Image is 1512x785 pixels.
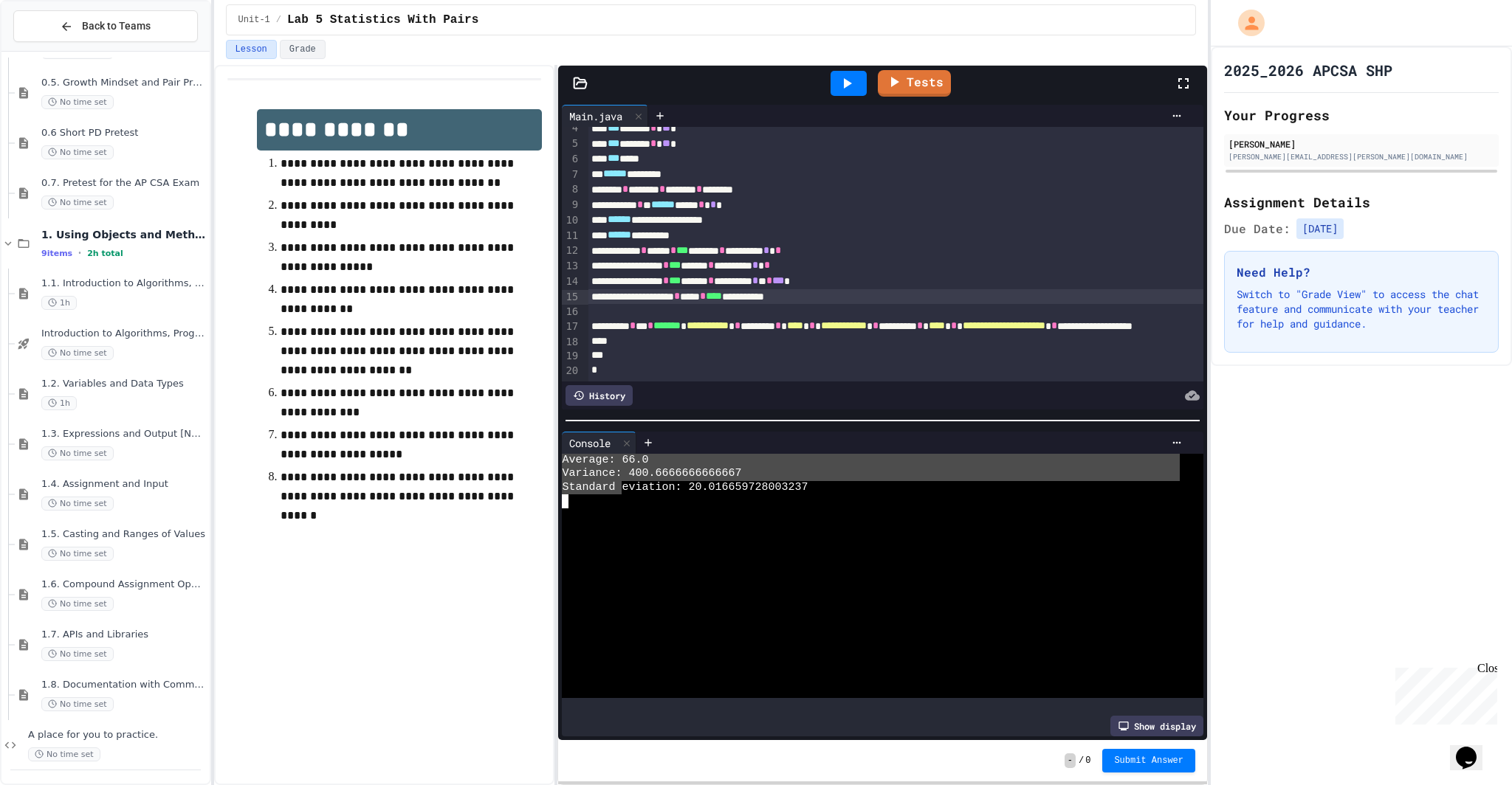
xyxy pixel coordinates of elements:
h3: Need Help? [1237,263,1486,281]
div: 4 [562,121,580,136]
span: 1.2. Variables and Data Types [41,378,207,390]
span: No time set [41,346,114,360]
span: 1h [41,296,77,310]
div: 19 [562,349,580,364]
span: Deviation: 20.016659728003237 [615,481,808,494]
span: No time set [41,95,114,109]
span: No time set [41,547,114,561]
span: 0.6 Short PD Pretest [41,127,207,139]
span: 1.1. Introduction to Algorithms, Programming, and Compilers [41,277,207,290]
span: No time set [41,597,114,611]
span: 1.7. APIs and Libraries [41,629,207,641]
div: 5 [562,136,580,152]
h2: Your Progress [1224,105,1499,125]
span: 1h [41,396,77,410]
span: [DATE] [1296,218,1344,239]
div: Chat with us now!Close [6,6,102,94]
div: 11 [562,229,580,244]
p: Switch to "Grade View" to access the chat feature and communicate with your teacher for help and ... [1237,287,1486,331]
div: 9 [562,198,580,213]
span: Lab 5 Statistics With Pairs [287,11,478,29]
div: [PERSON_NAME][EMAIL_ADDRESS][PERSON_NAME][DOMAIN_NAME] [1228,151,1494,162]
div: 13 [562,259,580,274]
span: 9 items [41,249,72,258]
span: / [1079,755,1084,767]
span: Variance: 400.6666666666667 [562,467,741,480]
span: 1.5. Casting and Ranges of Values [41,528,207,541]
div: Console [562,432,636,454]
div: Console [562,435,618,451]
div: 15 [562,290,580,305]
div: 6 [562,152,580,167]
span: A place for you to practice. [28,729,207,741]
a: Tests [878,70,951,97]
div: 17 [562,319,580,335]
div: 8 [562,182,580,198]
div: 18 [562,335,580,350]
span: 1.8. Documentation with Comments and Preconditions [41,679,207,691]
iframe: chat widget [1450,726,1497,770]
span: 0.5. Growth Mindset and Pair Programming [41,77,207,89]
div: [PERSON_NAME] [1228,137,1494,151]
div: My Account [1223,6,1268,40]
h2: Assignment Details [1224,192,1499,212]
div: 7 [562,167,580,183]
span: 1.3. Expressions and Output [New] [41,428,207,440]
button: Submit Answer [1102,749,1195,772]
div: 14 [562,274,580,290]
button: Back to Teams [13,10,198,42]
span: Introduction to Algorithms, Programming, and Compilers [41,328,207,340]
span: 1. Using Objects and Methods [41,228,207,241]
span: No time set [41,446,114,460]
span: No time set [41,647,114,661]
span: 2h total [87,249,123,258]
span: • [78,247,81,259]
span: Average: 66.0 [562,454,648,467]
span: 0.7. Pretest for the AP CSA Exam [41,177,207,190]
span: 0 [1085,755,1090,767]
span: No time set [41,145,114,159]
div: History [566,385,633,406]
iframe: chat widget [1389,662,1497,725]
span: Submit Answer [1114,755,1183,767]
span: No time set [41,497,114,511]
div: Main.java [562,108,630,124]
span: 1.6. Compound Assignment Operators [41,578,207,591]
span: Standard [562,481,615,494]
span: Back to Teams [82,18,151,34]
span: No time set [41,697,114,711]
h1: 2025_2026 APCSA SHP [1224,60,1392,80]
span: No time set [41,196,114,210]
div: 12 [562,243,580,259]
div: 16 [562,305,580,319]
div: Main.java [562,105,648,127]
button: Lesson [226,40,277,59]
span: / [276,14,281,26]
span: No time set [28,747,100,761]
span: Due Date: [1224,220,1291,238]
span: - [1065,753,1076,768]
span: 1.4. Assignment and Input [41,478,207,491]
div: Show display [1110,716,1203,736]
span: Unit-1 [238,14,270,26]
button: Grade [280,40,326,59]
div: 10 [562,213,580,229]
div: 20 [562,364,580,378]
